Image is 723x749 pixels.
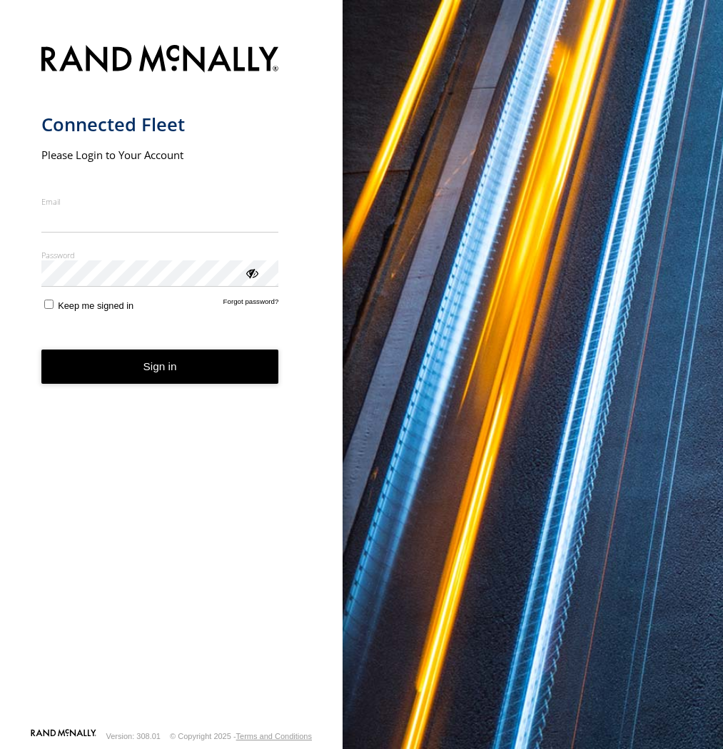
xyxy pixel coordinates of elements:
div: Version: 308.01 [106,732,161,740]
form: main [41,36,302,728]
div: © Copyright 2025 - [170,732,312,740]
img: Rand McNally [41,42,279,78]
label: Password [41,250,279,260]
a: Forgot password? [223,297,279,311]
h1: Connected Fleet [41,113,279,136]
button: Sign in [41,350,279,384]
div: ViewPassword [244,265,258,280]
label: Email [41,196,279,207]
input: Keep me signed in [44,300,54,309]
a: Terms and Conditions [236,732,312,740]
span: Keep me signed in [58,300,133,311]
a: Visit our Website [31,729,96,743]
h2: Please Login to Your Account [41,148,279,162]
